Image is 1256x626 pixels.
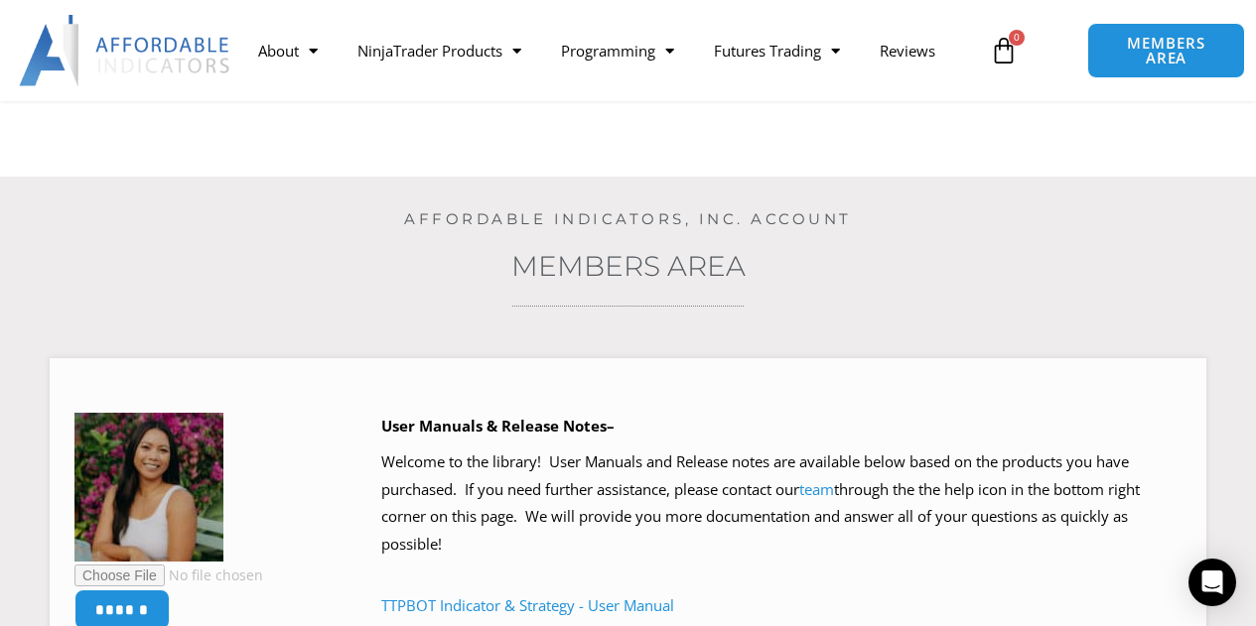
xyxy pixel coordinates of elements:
[381,448,1182,559] p: Welcome to the library! User Manuals and Release notes are available below based on the products ...
[238,28,979,73] nav: Menu
[381,595,674,615] a: TTPBOT Indicator & Strategy - User Manual
[381,416,615,436] b: User Manuals & Release Notes–
[1108,36,1224,65] span: MEMBERS AREA
[238,28,338,73] a: About
[1009,30,1025,46] span: 0
[694,28,860,73] a: Futures Trading
[338,28,541,73] a: NinjaTrader Products
[74,413,223,562] img: carol-1-150x150.jpg
[960,22,1047,79] a: 0
[860,28,955,73] a: Reviews
[1188,559,1236,606] div: Open Intercom Messenger
[1087,23,1245,78] a: MEMBERS AREA
[19,15,232,86] img: LogoAI | Affordable Indicators – NinjaTrader
[541,28,694,73] a: Programming
[511,249,746,283] a: Members Area
[799,479,834,499] a: team
[404,209,852,228] a: Affordable Indicators, Inc. Account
